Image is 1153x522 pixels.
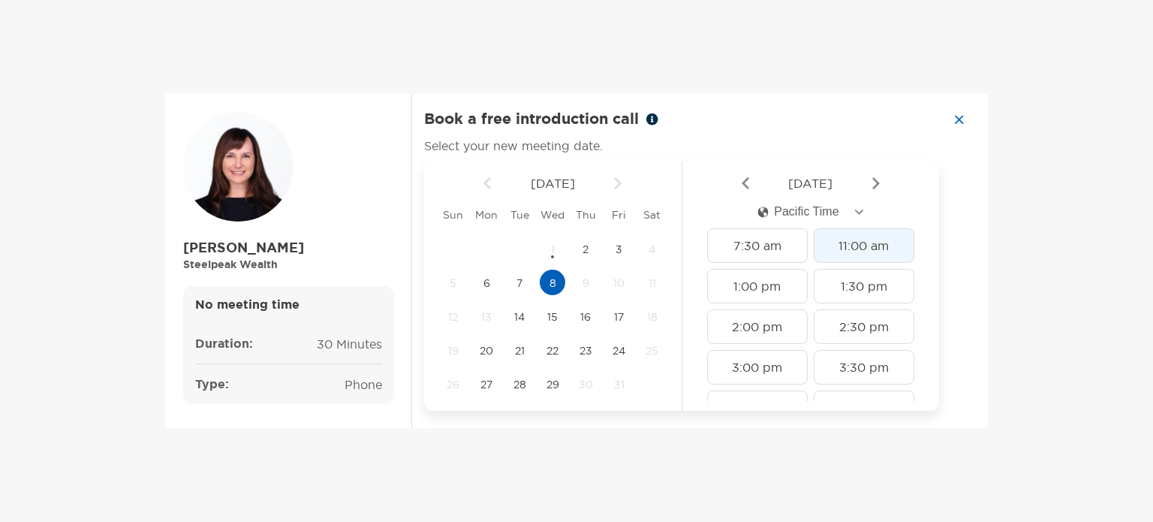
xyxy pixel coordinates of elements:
span: 1 [540,243,565,256]
span: 28 [507,378,532,391]
span: 24 [607,344,632,358]
span: 15 [540,310,565,324]
span: [DATE] [494,176,611,191]
span: 4 [640,243,665,256]
span: Steelpeak Wealth [183,258,278,271]
span: 16 [573,310,598,324]
div: 3:00 pm [707,350,808,385]
div: Pacific Time [757,205,838,219]
span: 25 [640,344,665,358]
span: 5 [441,276,466,290]
div: 7:30 am [707,228,808,263]
span: 2 [573,243,598,256]
img: icon [757,207,768,218]
span: 26 [441,378,466,391]
div: Sat [636,208,669,222]
span: 11 [640,276,665,290]
span: [DATE] [752,176,869,191]
span: 20 [474,344,499,358]
span: 27 [474,378,499,391]
img: Arrow icon [872,177,880,190]
span: 22 [540,344,565,358]
span: 9 [573,276,598,290]
div: Thu [569,208,602,222]
span: 10 [607,276,632,290]
span: 30 [573,378,598,391]
span: 23 [573,344,598,358]
div: Fri [603,208,636,222]
b: Duration: [195,336,253,352]
div: 2:30 pm [814,309,914,344]
div: 4:30 pm [814,391,914,425]
b: Type: [195,376,229,392]
span: 30 minutes [317,336,382,352]
div: 3:30 pm [814,350,914,385]
span: 29 [540,378,565,391]
p: Select your new meeting date. [424,137,603,155]
div: 1:30 pm [814,269,914,303]
span: 3 [607,243,632,256]
span: 7 [507,276,532,290]
img: Open dropdown arrow [854,210,863,215]
div: 1:00 pm [707,269,808,303]
div: 11:00 am [814,228,914,263]
img: Arrow icon [483,177,491,190]
h4: Book a free introduction call [424,112,658,129]
span: 17 [607,310,632,324]
a: [PERSON_NAME] [183,240,394,256]
span: 18 [640,310,665,324]
div: 2:00 pm [707,309,808,344]
span: 14 [507,310,532,324]
img: Arrow icon [614,177,622,190]
span: 13 [474,310,499,324]
img: Arrow icon [742,177,749,190]
span: 19 [441,344,466,358]
button: iconPacific Time [745,195,876,229]
div: Mon [470,208,503,222]
div: Sun [437,208,470,222]
img: Schedule information icon [646,113,658,125]
h3: No meeting time [195,298,382,312]
span: 8 [540,276,565,290]
span: 21 [507,344,532,358]
span: 12 [441,310,466,324]
span: 6 [474,276,499,290]
span: phone [345,377,382,392]
div: 4:00 pm [707,391,808,425]
div: Wed [536,208,569,222]
span: 31 [607,378,632,391]
div: Tue [503,208,536,222]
